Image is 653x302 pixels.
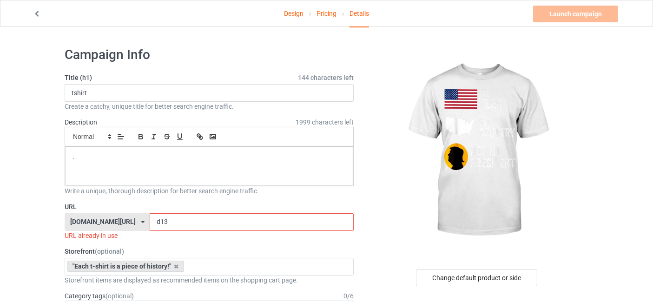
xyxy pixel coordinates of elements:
[65,46,354,63] h1: Campaign Info
[65,291,134,301] label: Category tags
[317,0,336,26] a: Pricing
[67,261,184,272] div: "Each t-shirt is a piece of history!"
[298,73,354,82] span: 144 characters left
[65,118,97,126] label: Description
[65,73,354,82] label: Title (h1)
[65,202,354,211] label: URL
[65,186,354,196] div: Write a unique, thorough description for better search engine traffic.
[284,0,303,26] a: Design
[416,269,537,286] div: Change default product or side
[296,118,354,127] span: 1999 characters left
[65,276,354,285] div: Storefront items are displayed as recommended items on the shopping cart page.
[350,0,369,27] div: Details
[343,291,354,301] div: 0 / 6
[106,292,134,300] span: (optional)
[95,248,124,255] span: (optional)
[65,102,354,111] div: Create a catchy, unique title for better search engine traffic.
[65,247,354,256] label: Storefront
[65,231,354,240] div: URL already in use
[70,218,136,225] div: [DOMAIN_NAME][URL]
[73,153,346,162] p: .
